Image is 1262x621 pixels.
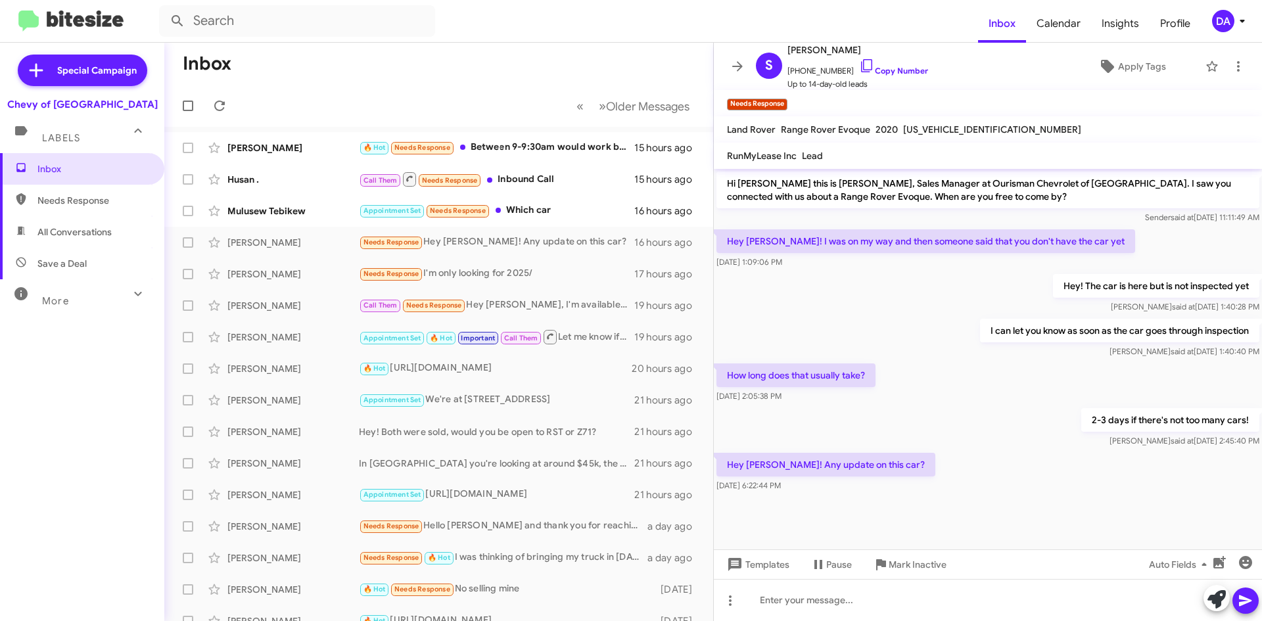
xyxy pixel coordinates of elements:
span: Needs Response [363,269,419,278]
a: Calendar [1026,5,1091,43]
a: Inbox [978,5,1026,43]
div: I'm only looking for 2025/ [359,266,634,281]
p: Hey! The car is here but is not inspected yet [1053,274,1259,298]
span: Save a Deal [37,257,87,270]
span: Needs Response [37,194,149,207]
span: 🔥 Hot [363,143,386,152]
div: Hey! Both were sold, would you be open to RST or Z71? [359,425,634,438]
span: Needs Response [363,553,419,562]
span: Important [461,334,495,342]
div: Between 9-9:30am would work best. [359,140,634,155]
div: Let me know if you're still able to stop by! [359,329,634,345]
span: Up to 14-day-old leads [787,78,928,91]
div: [PERSON_NAME] [227,394,359,407]
div: 20 hours ago [632,362,703,375]
div: [PERSON_NAME] [227,583,359,596]
div: 21 hours ago [634,394,703,407]
span: Appointment Set [363,206,421,215]
div: Which car [359,203,634,218]
div: Husan . [227,173,359,186]
span: 🔥 Hot [363,364,386,373]
div: [PERSON_NAME] [227,551,359,564]
a: Copy Number [859,66,928,76]
div: 19 hours ago [634,331,703,344]
span: Call Them [363,301,398,310]
button: Templates [714,553,800,576]
span: Lead [802,150,823,162]
small: Needs Response [727,99,787,110]
span: [PERSON_NAME] [DATE] 1:40:40 PM [1110,346,1259,356]
span: Call Them [504,334,538,342]
div: 21 hours ago [634,425,703,438]
div: [PERSON_NAME] [227,520,359,533]
span: 2020 [876,124,898,135]
span: [US_VEHICLE_IDENTIFICATION_NUMBER] [903,124,1081,135]
div: [PERSON_NAME] [227,457,359,470]
div: 15 hours ago [634,173,703,186]
span: Labels [42,132,80,144]
div: 16 hours ago [634,236,703,249]
button: Apply Tags [1064,55,1199,78]
span: said at [1171,212,1194,222]
div: Inbound Call [359,171,634,187]
div: [URL][DOMAIN_NAME] [359,487,634,502]
div: [DATE] [654,583,703,596]
span: Call Them [363,176,398,185]
div: [PERSON_NAME] [227,299,359,312]
span: Inbox [37,162,149,175]
span: Needs Response [363,238,419,246]
span: Needs Response [430,206,486,215]
div: Hey [PERSON_NAME], I'm available now [359,298,634,313]
div: 16 hours ago [634,204,703,218]
span: [PHONE_NUMBER] [787,58,928,78]
span: [PERSON_NAME] [787,42,928,58]
span: All Conversations [37,225,112,239]
div: 21 hours ago [634,488,703,501]
p: How long does that usually take? [716,363,876,387]
span: Appointment Set [363,334,421,342]
span: [DATE] 2:05:38 PM [716,391,782,401]
span: S [765,55,773,76]
button: Next [591,93,697,120]
span: Needs Response [394,143,450,152]
div: In [GEOGRAPHIC_DATA] you're looking at around $45k, the car is still available, would you be able... [359,457,634,470]
span: More [42,295,69,307]
span: RunMyLease Inc [727,150,797,162]
span: [PERSON_NAME] [DATE] 2:45:40 PM [1110,436,1259,446]
span: 🔥 Hot [428,553,450,562]
span: Mark Inactive [889,553,947,576]
span: Appointment Set [363,490,421,499]
span: Special Campaign [57,64,137,77]
div: [PERSON_NAME] [227,425,359,438]
div: 21 hours ago [634,457,703,470]
div: I was thinking of bringing my truck in [DATE] afternoon after 2. Do I need an appointment? If so,... [359,550,647,565]
span: Needs Response [363,522,419,530]
button: Previous [569,93,592,120]
div: [PERSON_NAME] [227,267,359,281]
div: [PERSON_NAME] [227,488,359,501]
span: Profile [1150,5,1201,43]
button: Auto Fields [1138,553,1223,576]
div: Hello [PERSON_NAME] and thank you for reaching out. I was just researching for when I wanted to t... [359,518,647,534]
button: Mark Inactive [862,553,957,576]
p: Hey [PERSON_NAME]! I was on my way and then someone said that you don't have the car yet [716,229,1135,253]
span: » [599,98,606,114]
a: Special Campaign [18,55,147,86]
button: DA [1201,10,1248,32]
span: Insights [1091,5,1150,43]
span: Sender [DATE] 11:11:49 AM [1145,212,1259,222]
span: 🔥 Hot [430,334,452,342]
div: 19 hours ago [634,299,703,312]
span: Range Rover Evoque [781,124,870,135]
span: Pause [826,553,852,576]
div: [URL][DOMAIN_NAME] [359,361,632,376]
span: Older Messages [606,99,689,114]
div: 17 hours ago [634,267,703,281]
div: a day ago [647,520,703,533]
div: Chevy of [GEOGRAPHIC_DATA] [7,98,158,111]
span: [PERSON_NAME] [DATE] 1:40:28 PM [1111,302,1259,311]
div: [PERSON_NAME] [227,236,359,249]
div: [PERSON_NAME] [227,141,359,154]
